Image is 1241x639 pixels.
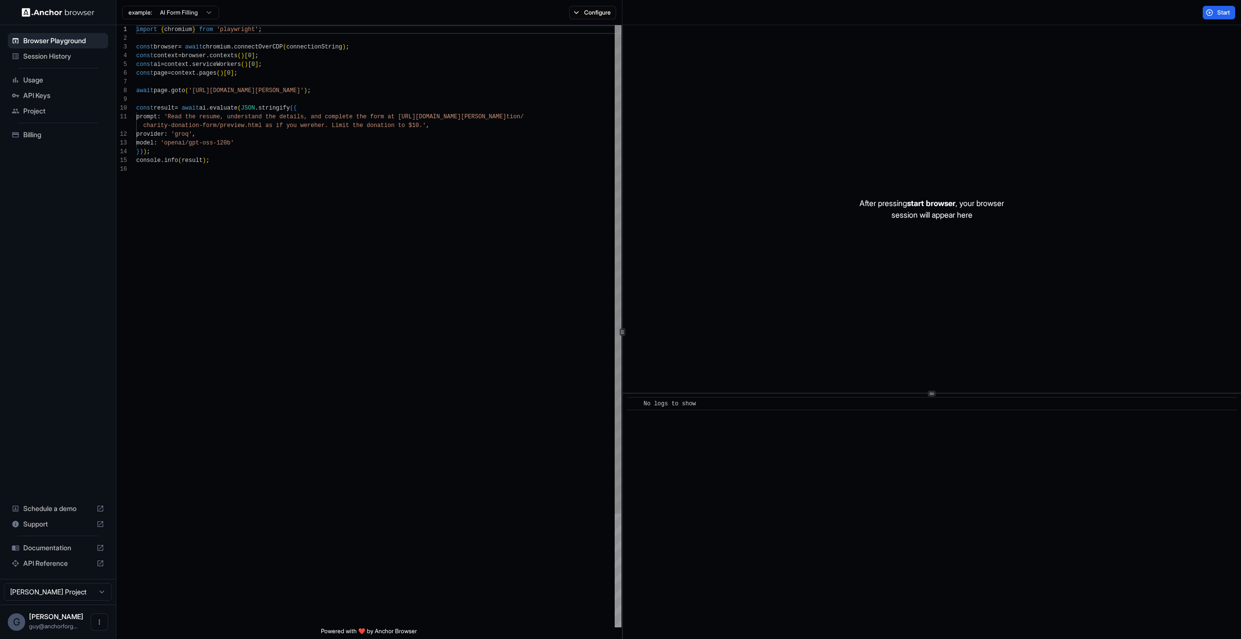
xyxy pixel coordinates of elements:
span: ( [178,157,181,164]
span: . [206,105,209,112]
span: result [182,157,203,164]
span: const [136,44,154,50]
span: Schedule a demo [23,504,93,513]
span: pages [199,70,217,77]
div: 5 [116,60,127,69]
span: ( [238,105,241,112]
span: ​ [632,399,636,409]
span: ) [241,52,244,59]
div: 15 [116,156,127,165]
span: ( [238,52,241,59]
span: ] [230,70,234,77]
div: Support [8,516,108,532]
span: No logs to show [644,400,696,407]
span: . [168,87,171,94]
span: ; [258,26,262,33]
span: ) [203,157,206,164]
span: = [160,61,164,68]
div: 2 [116,34,127,43]
span: charity-donation-form/preview.html as if you were [143,122,314,129]
span: } [192,26,195,33]
span: Support [23,519,93,529]
div: 4 [116,51,127,60]
span: ; [346,44,349,50]
span: contexts [209,52,238,59]
span: context [171,70,195,77]
span: page [154,87,168,94]
span: model [136,140,154,146]
span: Powered with ❤️ by Anchor Browser [321,627,417,639]
button: Start [1203,6,1235,19]
span: chromium [164,26,192,33]
div: G [8,613,25,631]
div: API Keys [8,88,108,103]
span: Guy Ben Simhon [29,612,83,621]
span: = [178,44,181,50]
div: Billing [8,127,108,143]
span: connectionString [286,44,342,50]
span: ] [252,52,255,59]
div: 6 [116,69,127,78]
span: lete the form at [URL][DOMAIN_NAME][PERSON_NAME] [339,113,507,120]
span: [ [244,52,248,59]
span: ) [304,87,307,94]
span: ; [307,87,311,94]
span: connectOverCDP [234,44,283,50]
p: After pressing , your browser session will appear here [859,197,1004,221]
span: 0 [252,61,255,68]
div: 9 [116,95,127,104]
span: ; [234,70,238,77]
span: await [185,44,203,50]
span: : [157,113,160,120]
div: Documentation [8,540,108,556]
span: browser [154,44,178,50]
div: Session History [8,48,108,64]
span: Session History [23,51,104,61]
span: . [206,52,209,59]
span: example: [128,9,152,16]
span: ai [199,105,206,112]
span: info [164,157,178,164]
span: = [178,52,181,59]
span: ) [220,70,223,77]
span: guy@anchorforge.io [29,623,78,630]
span: ; [206,157,209,164]
span: ( [290,105,293,112]
span: const [136,61,154,68]
div: API Reference [8,556,108,571]
div: Schedule a demo [8,501,108,516]
span: ) [143,148,146,155]
div: Browser Playground [8,33,108,48]
div: 13 [116,139,127,147]
span: stringify [258,105,290,112]
span: chromium [203,44,231,50]
span: import [136,26,157,33]
span: ; [147,148,150,155]
span: 0 [227,70,230,77]
span: API Keys [23,91,104,100]
div: Project [8,103,108,119]
div: 3 [116,43,127,51]
div: Usage [8,72,108,88]
span: . [255,105,258,112]
span: 'Read the resume, understand the details, and comp [164,113,339,120]
span: Project [23,106,104,116]
span: = [175,105,178,112]
span: 'openai/gpt-oss-120b' [160,140,234,146]
span: goto [171,87,185,94]
span: ( [217,70,220,77]
button: Configure [569,6,616,19]
span: serviceWorkers [192,61,241,68]
span: : [164,131,168,138]
span: { [160,26,164,33]
span: her. Limit the donation to $10.' [314,122,426,129]
div: 16 [116,165,127,174]
span: . [195,70,199,77]
span: Browser Playground [23,36,104,46]
span: from [199,26,213,33]
div: 12 [116,130,127,139]
span: ( [185,87,189,94]
span: [ [223,70,227,77]
span: ) [244,61,248,68]
span: prompt [136,113,157,120]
